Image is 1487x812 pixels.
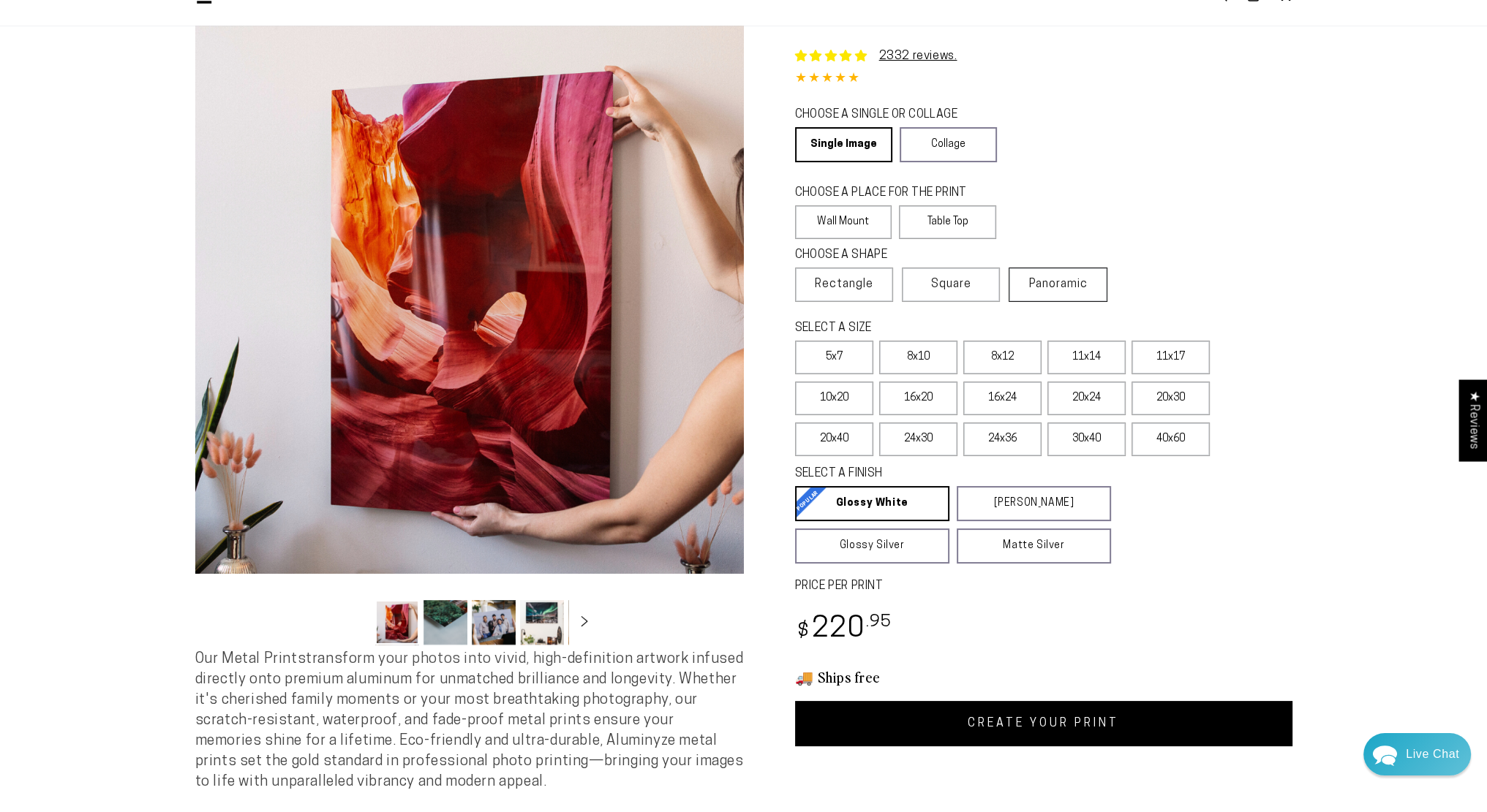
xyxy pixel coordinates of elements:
div: Contact Us Directly [1406,733,1459,775]
button: Load image 2 in gallery view [423,600,467,645]
label: 8x10 [879,341,957,374]
label: 30x40 [1047,422,1126,456]
legend: CHOOSE A SHAPE [795,247,985,264]
button: Load image 4 in gallery view [520,600,564,645]
label: 24x36 [963,422,1042,456]
legend: CHOOSE A SINGLE OR COLLAGE [795,107,984,124]
media-gallery: Gallery Viewer [195,26,744,649]
button: Load image 3 in gallery view [472,600,516,645]
span: Square [931,276,971,293]
legend: SELECT A FINISH [795,466,1076,482]
span: Panoramic [1029,278,1088,290]
a: CREATE YOUR PRINT [795,701,1292,746]
a: Collage [900,127,997,162]
label: 16x20 [879,382,957,415]
label: Wall Mount [795,205,892,239]
bdi: 220 [795,615,892,644]
button: Slide right [568,606,601,638]
label: 16x24 [963,382,1042,415]
h3: 🚚 Ships free [795,667,1292,686]
label: 10x20 [795,382,873,415]
a: Glossy White [795,486,949,521]
legend: SELECT A SIZE [795,320,1088,337]
label: PRICE PER PRINT [795,578,1292,595]
label: 8x12 [963,341,1042,374]
label: Table Top [899,205,996,239]
label: 24x30 [879,422,957,456]
label: 5x7 [795,341,873,374]
a: [PERSON_NAME] [957,486,1111,521]
a: 2332 reviews. [879,50,957,62]
legend: CHOOSE A PLACE FOR THE PRINT [795,185,983,202]
button: Load image 1 in gallery view [375,600,419,645]
div: Chat widget toggle [1363,733,1471,775]
div: Click to open Judge.me floating reviews tab [1459,379,1487,460]
label: 11x17 [1132,341,1210,374]
label: 20x24 [1047,382,1126,415]
span: Rectangle [815,276,873,293]
a: Single Image [795,127,892,162]
label: 20x30 [1132,382,1210,415]
button: Slide left [339,606,371,638]
div: 4.85 out of 5.0 stars [795,69,1292,90]
a: Matte Silver [957,528,1111,564]
label: 40x60 [1132,422,1210,456]
sup: .95 [866,614,892,631]
label: 11x14 [1047,341,1126,374]
label: 20x40 [795,422,873,456]
span: $ [797,622,810,642]
span: Our Metal Prints transform your photos into vivid, high-definition artwork infused directly onto ... [195,652,744,789]
a: Glossy Silver [795,528,949,564]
